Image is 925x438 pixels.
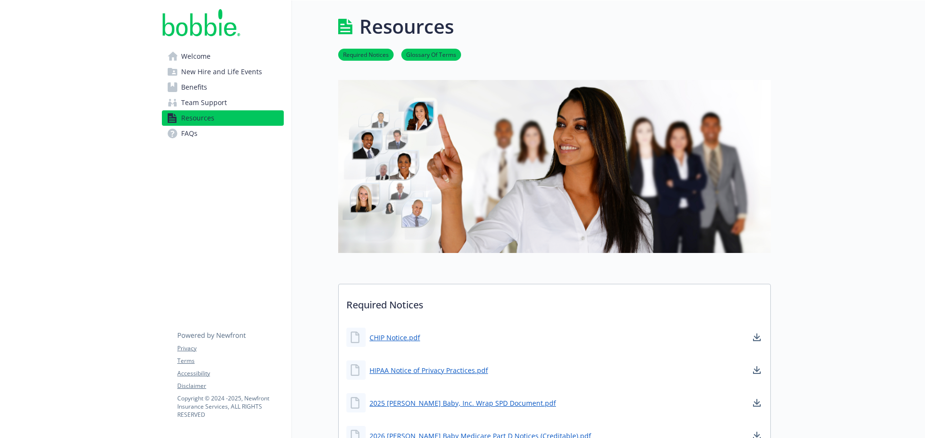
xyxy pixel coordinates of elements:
[177,369,283,378] a: Accessibility
[181,64,262,80] span: New Hire and Life Events
[370,332,420,343] a: CHIP Notice.pdf
[162,126,284,141] a: FAQs
[338,80,771,253] img: resources page banner
[338,50,394,59] a: Required Notices
[181,110,214,126] span: Resources
[370,365,488,375] a: HIPAA Notice of Privacy Practices.pdf
[359,12,454,41] h1: Resources
[162,80,284,95] a: Benefits
[162,95,284,110] a: Team Support
[162,110,284,126] a: Resources
[370,398,556,408] a: 2025 [PERSON_NAME] Baby, Inc. Wrap SPD Document.pdf
[181,126,198,141] span: FAQs
[751,364,763,376] a: download document
[162,64,284,80] a: New Hire and Life Events
[181,49,211,64] span: Welcome
[177,394,283,419] p: Copyright © 2024 - 2025 , Newfront Insurance Services, ALL RIGHTS RESERVED
[181,80,207,95] span: Benefits
[162,49,284,64] a: Welcome
[177,382,283,390] a: Disclaimer
[181,95,227,110] span: Team Support
[339,284,770,320] p: Required Notices
[751,397,763,409] a: download document
[177,344,283,353] a: Privacy
[177,357,283,365] a: Terms
[751,332,763,343] a: download document
[401,50,461,59] a: Glossary Of Terms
